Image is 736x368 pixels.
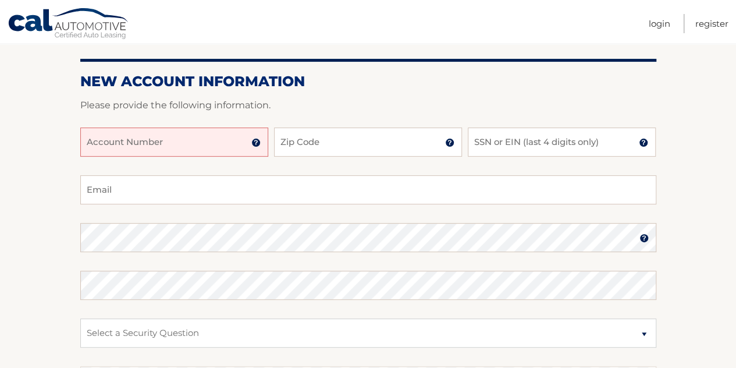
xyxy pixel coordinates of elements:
[80,175,656,204] input: Email
[695,14,728,33] a: Register
[274,128,462,157] input: Zip Code
[80,97,656,114] p: Please provide the following information.
[80,128,268,157] input: Account Number
[468,128,656,157] input: SSN or EIN (last 4 digits only)
[8,8,130,41] a: Cal Automotive
[639,233,649,243] img: tooltip.svg
[80,73,656,90] h2: New Account Information
[649,14,670,33] a: Login
[251,138,261,147] img: tooltip.svg
[639,138,648,147] img: tooltip.svg
[445,138,454,147] img: tooltip.svg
